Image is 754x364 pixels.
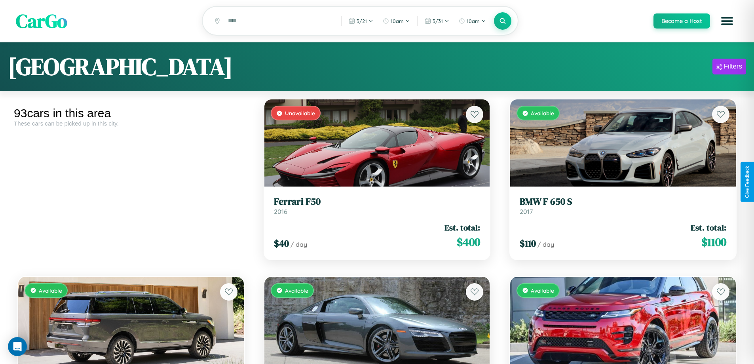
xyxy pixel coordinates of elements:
span: 2016 [274,208,287,215]
a: BMW F 650 S2017 [520,196,726,215]
button: 10am [379,15,414,27]
span: Unavailable [285,110,315,116]
button: Filters [712,59,746,74]
span: $ 400 [457,234,480,250]
span: $ 40 [274,237,289,250]
h3: BMW F 650 S [520,196,726,208]
span: 3 / 21 [357,18,367,24]
button: 3/21 [345,15,377,27]
h3: Ferrari F50 [274,196,481,208]
button: 10am [455,15,490,27]
span: CarGo [16,8,67,34]
div: These cars can be picked up in this city. [14,120,248,127]
div: Filters [724,63,742,71]
span: Available [39,287,62,294]
div: Give Feedback [745,166,750,198]
a: Ferrari F502016 [274,196,481,215]
span: 10am [467,18,480,24]
button: 3/31 [421,15,453,27]
span: 10am [391,18,404,24]
span: / day [291,240,307,248]
span: 2017 [520,208,533,215]
span: / day [537,240,554,248]
span: Available [531,110,554,116]
div: 93 cars in this area [14,107,248,120]
span: Est. total: [691,222,726,233]
span: $ 110 [520,237,536,250]
h1: [GEOGRAPHIC_DATA] [8,50,233,83]
button: Open menu [716,10,738,32]
span: Est. total: [444,222,480,233]
span: Available [531,287,554,294]
span: 3 / 31 [433,18,443,24]
span: Available [285,287,308,294]
div: Open Intercom Messenger [8,337,27,356]
button: Become a Host [653,13,710,29]
span: $ 1100 [701,234,726,250]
